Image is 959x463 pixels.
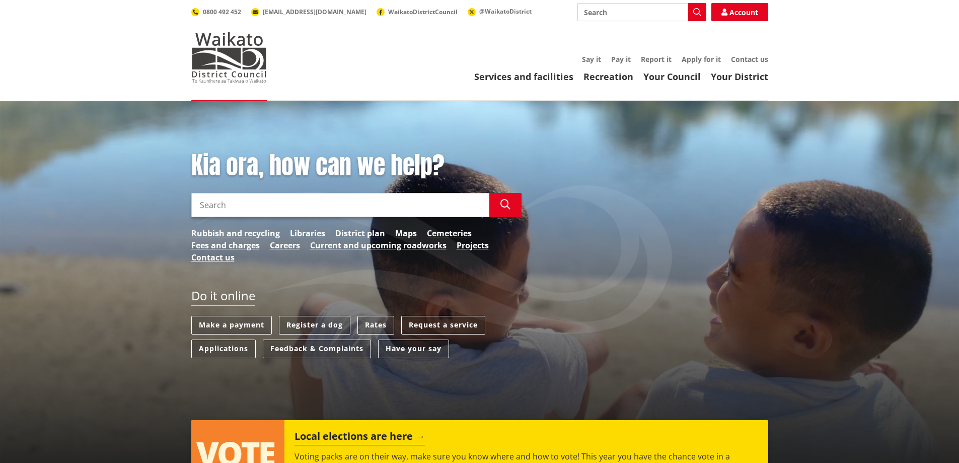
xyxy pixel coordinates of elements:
[474,71,573,83] a: Services and facilities
[251,8,366,16] a: [EMAIL_ADDRESS][DOMAIN_NAME]
[378,340,449,358] a: Have your say
[388,8,458,16] span: WaikatoDistrictCouncil
[731,54,768,64] a: Contact us
[395,227,417,239] a: Maps
[479,7,532,16] span: @WaikatoDistrict
[191,340,256,358] a: Applications
[191,193,489,217] input: Search input
[427,227,472,239] a: Cemeteries
[641,54,672,64] a: Report it
[401,316,485,335] a: Request a service
[377,8,458,16] a: WaikatoDistrictCouncil
[279,316,350,335] a: Register a dog
[270,239,300,251] a: Careers
[191,289,255,306] h2: Do it online
[711,71,768,83] a: Your District
[191,8,241,16] a: 0800 492 452
[203,8,241,16] span: 0800 492 452
[577,3,706,21] input: Search input
[582,54,601,64] a: Say it
[191,316,272,335] a: Make a payment
[191,239,260,251] a: Fees and charges
[191,227,280,239] a: Rubbish and recycling
[682,54,721,64] a: Apply for it
[711,3,768,21] a: Account
[191,251,235,263] a: Contact us
[294,430,425,445] h2: Local elections are here
[263,8,366,16] span: [EMAIL_ADDRESS][DOMAIN_NAME]
[335,227,385,239] a: District plan
[611,54,631,64] a: Pay it
[457,239,489,251] a: Projects
[468,7,532,16] a: @WaikatoDistrict
[583,71,633,83] a: Recreation
[191,151,522,180] h1: Kia ora, how can we help?
[310,239,447,251] a: Current and upcoming roadworks
[290,227,325,239] a: Libraries
[357,316,394,335] a: Rates
[263,340,371,358] a: Feedback & Complaints
[643,71,701,83] a: Your Council
[191,32,267,83] img: Waikato District Council - Te Kaunihera aa Takiwaa o Waikato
